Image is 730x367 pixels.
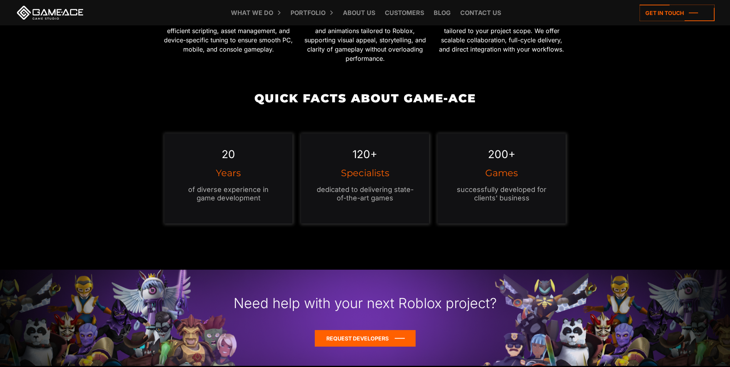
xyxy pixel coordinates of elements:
[640,5,715,21] a: Get in touch
[180,168,277,178] h3: Years
[436,17,567,54] p: Hire Roblox developers as a dedicated team tailored to your project scope. We offer scalable coll...
[316,185,414,202] p: dedicated to delivering state-of-the-art games
[180,185,277,202] p: of diverse experience in game development
[352,148,378,161] em: 120+
[488,148,516,161] em: 200+
[160,92,570,105] h2: Quick Facts about Game-Ace
[163,17,294,54] p: Our team improves performance through efficient scripting, asset management, and device-specific ...
[316,168,414,178] h3: Specialists
[222,148,235,161] em: 20
[315,330,416,347] a: Request developers
[300,17,431,63] p: We deliver stylized 3D assets, characters, and animations tailored to Roblox, supporting visual a...
[453,168,550,178] h3: Games
[453,185,550,202] p: successfully developed for clients' business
